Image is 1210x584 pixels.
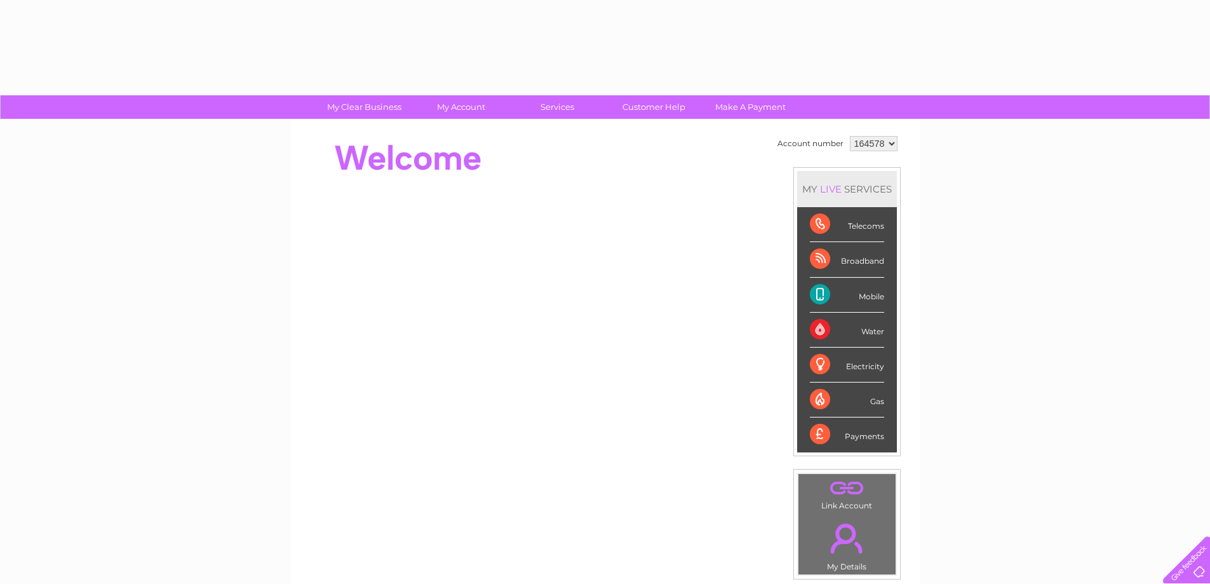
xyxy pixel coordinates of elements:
[810,418,884,452] div: Payments
[698,95,803,119] a: Make A Payment
[798,473,896,513] td: Link Account
[802,516,892,560] a: .
[810,207,884,242] div: Telecoms
[797,171,897,207] div: MY SERVICES
[810,242,884,277] div: Broadband
[505,95,610,119] a: Services
[602,95,706,119] a: Customer Help
[817,183,844,195] div: LIVE
[810,348,884,383] div: Electricity
[810,313,884,348] div: Water
[774,133,847,154] td: Account number
[798,513,896,575] td: My Details
[802,477,892,499] a: .
[810,278,884,313] div: Mobile
[810,383,884,418] div: Gas
[312,95,417,119] a: My Clear Business
[408,95,513,119] a: My Account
